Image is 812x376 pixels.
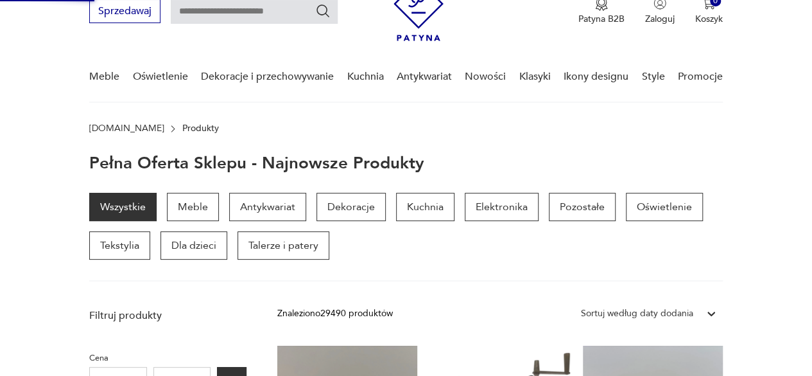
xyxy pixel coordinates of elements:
[89,8,160,17] a: Sprzedawaj
[89,154,424,172] h1: Pełna oferta sklepu - najnowsze produkty
[396,193,454,221] a: Kuchnia
[238,231,329,260] a: Talerze i patery
[549,193,616,221] a: Pozostałe
[277,307,393,321] div: Znaleziono 29490 produktów
[645,13,675,25] p: Zaloguj
[564,52,628,102] a: Ikony designu
[465,193,539,221] a: Elektronika
[581,307,693,321] div: Sortuj według daty dodania
[397,52,452,102] a: Antykwariat
[89,231,150,260] a: Tekstylia
[315,3,331,19] button: Szukaj
[89,193,157,221] a: Wszystkie
[89,52,119,102] a: Meble
[578,13,625,25] p: Patyna B2B
[133,52,188,102] a: Oświetlenie
[316,193,386,221] a: Dekoracje
[519,52,551,102] a: Klasyki
[89,309,246,323] p: Filtruj produkty
[626,193,703,221] a: Oświetlenie
[167,193,219,221] a: Meble
[89,123,164,134] a: [DOMAIN_NAME]
[678,52,723,102] a: Promocje
[641,52,664,102] a: Style
[465,52,506,102] a: Nowości
[695,13,723,25] p: Koszyk
[160,231,227,260] a: Dla dzieci
[182,123,219,134] p: Produkty
[347,52,383,102] a: Kuchnia
[89,351,246,365] p: Cena
[229,193,306,221] a: Antykwariat
[201,52,334,102] a: Dekoracje i przechowywanie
